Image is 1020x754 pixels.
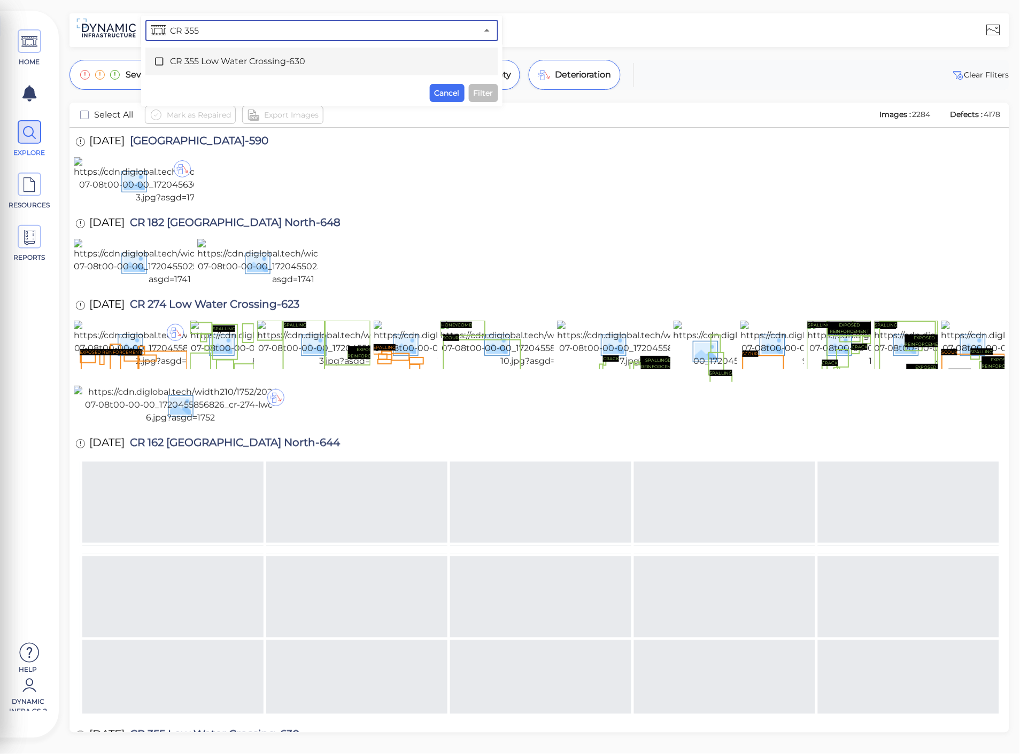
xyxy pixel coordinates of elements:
[74,239,266,286] img: https://cdn.diglobal.tech/width210/1741/2024-07-08t00-00-00_1720455025521_cr-1828.jpg?asgd=1741
[170,55,474,68] span: CR 355 Low Water Crossing-630
[145,106,236,124] button: Mark as Repaired
[5,697,51,711] span: Dynamic Infra CS-2
[480,23,494,38] button: Close
[126,68,160,81] span: Severity
[555,68,612,81] span: Deterioration
[557,321,750,368] img: https://cdn.diglobal.tech/width210/1752/2024-07-08t00-00-00_1720455856871_cr-274-lwc-7.jpg?asgd=1752
[190,321,383,368] img: https://cdn.diglobal.tech/width210/1752/2024-07-08t00-00-00_1720455856899_cr-274-lwc-8.jpg?asgd=1752
[7,253,52,262] span: REPORTS
[5,173,53,210] a: RESOURCES
[125,729,299,743] span: CR 355 Low Water Crossing-630
[125,217,341,231] span: CR 182 [GEOGRAPHIC_DATA] North-648
[264,108,319,121] span: Export Images
[125,135,268,150] span: [GEOGRAPHIC_DATA]-590
[5,120,53,158] a: EXPLORE
[167,108,231,121] span: Mark as Repaired
[949,110,984,119] span: Defects :
[89,135,125,150] span: [DATE]
[879,110,913,119] span: Images :
[89,217,125,231] span: [DATE]
[441,321,633,368] img: https://cdn.diglobal.tech/width210/1752/2024-07-08t00-00-00_1720455856879_cr-274-lwc-10.jpg?asgd=...
[74,157,267,204] img: https://cdn.diglobal.tech/width210/1765/2024-07-08t00-00-00_1720456362092_hillsdale-3.jpg?asgd=1765
[913,110,931,119] span: 2284
[7,57,52,67] span: HOME
[5,665,51,674] span: Help
[89,729,125,743] span: [DATE]
[469,84,498,102] button: Filter
[7,200,52,210] span: RESOURCES
[89,437,125,452] span: [DATE]
[740,321,933,368] img: https://cdn.diglobal.tech/width210/1752/2024-07-08t00-00-00_1720455856858_cr-274-lwc-9.jpg?asgd=1752
[435,87,460,99] span: Cancel
[674,321,867,380] img: https://cdn.diglobal.tech/width210/1752/2024-07-08t00-00-00_1720455856865_kimg01882.jpg?asgd=1752
[257,321,450,368] img: https://cdn.diglobal.tech/width210/1752/2024-07-08t00-00-00_1720455856892_cr-274-lwc-3.jpg?asgd=1752
[374,321,567,368] img: https://cdn.diglobal.tech/width210/1752/2024-07-08t00-00-00_1720455856886_cr-274-lwc-1.jpg?asgd=1752
[952,68,1009,81] button: Clear Fliters
[74,386,288,424] img: https://cdn.diglobal.tech/width210/1752/2024-07-08t00-00-00_1720455856826_cr-274-lwc-6.jpg?asgd=1752
[474,87,493,99] span: Filter
[125,437,340,452] span: CR 162 [GEOGRAPHIC_DATA] North-644
[7,148,52,158] span: EXPLORE
[89,299,125,313] span: [DATE]
[74,321,267,368] img: https://cdn.diglobal.tech/width210/1752/2024-07-08t00-00-00_1720455856903_cr-274-lwc-2.jpg?asgd=1752
[5,225,53,262] a: REPORTS
[94,108,133,121] span: Select All
[125,299,299,313] span: CR 274 Low Water Crossing-623
[430,84,465,102] button: Cancel
[807,321,1000,368] img: https://cdn.diglobal.tech/width210/1752/2024-07-08t00-00-00_1720455856851_cr-274-lwc-11.jpg?asgd=...
[197,239,389,286] img: https://cdn.diglobal.tech/width210/1741/2024-07-08t00-00-00_1720455025516_cr-1827.jpg?asgd=1741
[5,29,53,67] a: HOME
[984,110,1001,119] span: 4178
[975,706,1012,746] iframe: Chat
[242,106,323,124] button: Export Images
